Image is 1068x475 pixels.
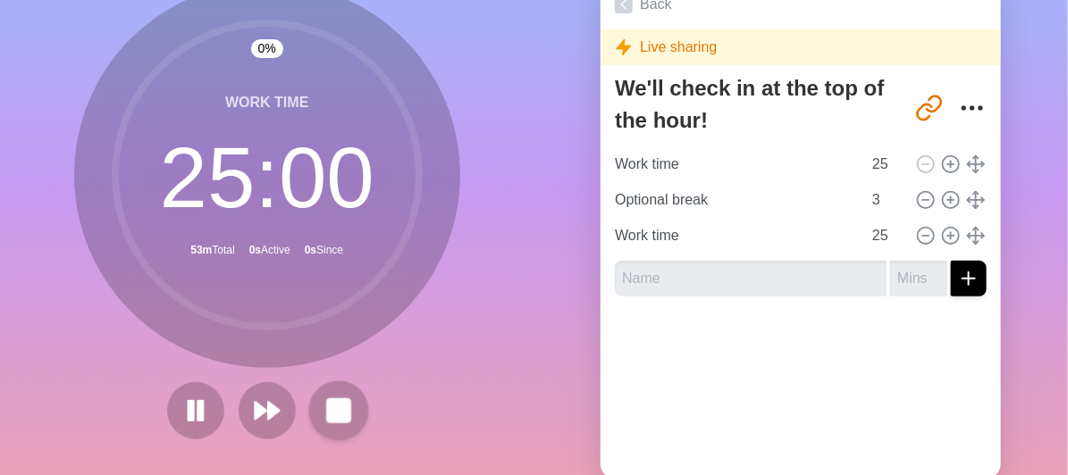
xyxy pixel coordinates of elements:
input: Name [608,182,862,218]
input: Name [608,146,862,182]
input: Mins [865,182,908,218]
input: Name [615,261,887,296]
input: Mins [890,261,947,296]
button: More [954,90,990,126]
button: Share link [912,90,947,126]
div: Live sharing [601,29,1001,65]
input: Name [608,218,862,254]
input: Mins [865,146,908,182]
input: Mins [865,218,908,254]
